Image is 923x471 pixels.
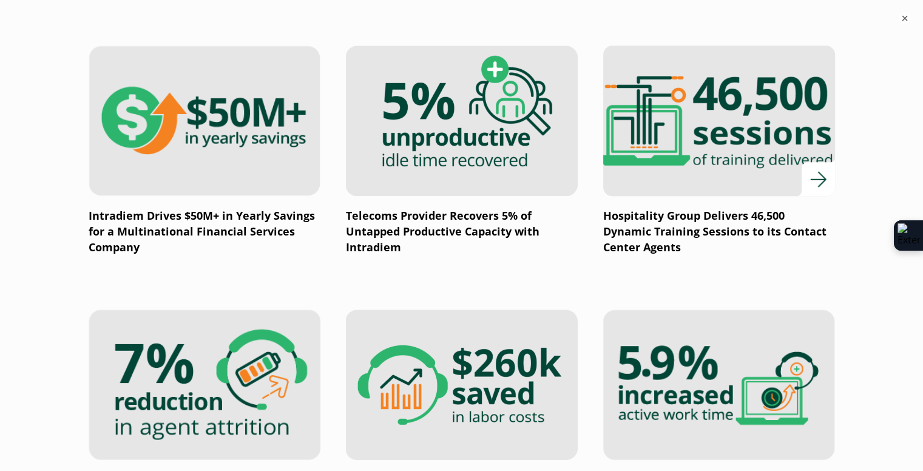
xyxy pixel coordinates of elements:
[603,208,835,256] p: Hospitality Group Delivers 46,500 Dynamic Training Sessions to its Contact Center Agents
[898,223,919,248] img: Extension Icon
[89,208,320,256] p: Intradiem Drives $50M+ in Yearly Savings for a Multinational Financial Services Company
[89,46,320,256] a: Intradiem Drives $50M+ in Yearly Savings for a Multinational Financial Services Company
[346,46,578,256] a: Telecoms Provider Recovers 5% of Untapped Productive Capacity with Intradiem
[899,12,911,24] button: ×
[346,208,578,256] p: Telecoms Provider Recovers 5% of Untapped Productive Capacity with Intradiem
[603,46,835,256] a: Hospitality Group Delivers 46,500 Dynamic Training Sessions to its Contact Center Agents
